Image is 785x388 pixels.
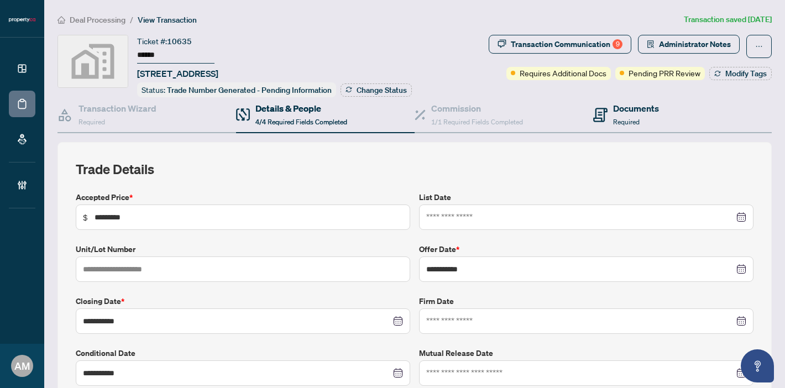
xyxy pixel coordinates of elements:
[629,67,700,79] span: Pending PRR Review
[76,295,410,307] label: Closing Date
[78,102,156,115] h4: Transaction Wizard
[613,118,640,126] span: Required
[419,295,753,307] label: Firm Date
[78,118,105,126] span: Required
[137,35,192,48] div: Ticket #:
[76,347,410,359] label: Conditional Date
[76,191,410,203] label: Accepted Price
[58,35,128,87] img: svg%3e
[167,85,332,95] span: Trade Number Generated - Pending Information
[137,82,336,97] div: Status:
[14,358,30,374] span: AM
[138,15,197,25] span: View Transaction
[684,13,772,26] article: Transaction saved [DATE]
[520,67,606,79] span: Requires Additional Docs
[9,17,35,23] img: logo
[613,39,622,49] div: 9
[741,349,774,382] button: Open asap
[130,13,133,26] li: /
[341,83,412,97] button: Change Status
[511,35,622,53] div: Transaction Communication
[137,67,218,80] span: [STREET_ADDRESS]
[419,243,753,255] label: Offer Date
[255,118,347,126] span: 4/4 Required Fields Completed
[709,67,772,80] button: Modify Tags
[357,86,407,94] span: Change Status
[431,102,523,115] h4: Commission
[755,43,763,50] span: ellipsis
[659,35,731,53] span: Administrator Notes
[255,102,347,115] h4: Details & People
[83,211,88,223] span: $
[431,118,523,126] span: 1/1 Required Fields Completed
[167,36,192,46] span: 10635
[76,160,753,178] h2: Trade Details
[638,35,740,54] button: Administrator Notes
[647,40,655,48] span: solution
[489,35,631,54] button: Transaction Communication9
[725,70,767,77] span: Modify Tags
[57,16,65,24] span: home
[76,243,410,255] label: Unit/Lot Number
[419,191,753,203] label: List Date
[419,347,753,359] label: Mutual Release Date
[613,102,659,115] h4: Documents
[70,15,125,25] span: Deal Processing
